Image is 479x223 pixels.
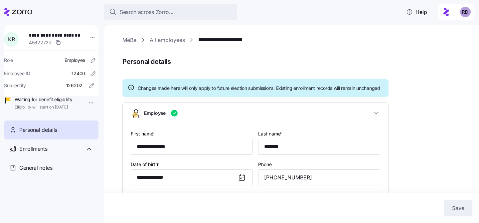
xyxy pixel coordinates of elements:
button: Search across Zorro... [104,4,237,20]
span: Eligibility will start on [DATE] [15,105,72,110]
label: Tobacco user [258,191,288,199]
span: 126202 [66,82,82,89]
span: Role [4,57,13,64]
span: Employee [65,57,85,64]
label: First name [131,130,156,137]
span: General notes [19,164,53,172]
span: 4562272d [29,39,52,46]
span: Employee [144,110,166,116]
span: Save [452,204,464,212]
a: All employees [150,36,185,44]
button: Help [401,5,432,19]
span: K R [8,37,15,42]
span: Help [406,8,427,16]
label: Phone [258,161,272,168]
label: Gender [131,191,147,199]
label: Date of birth [131,161,160,168]
button: Save [444,200,472,216]
span: Sub-entity [4,82,26,89]
span: Enrollments [19,145,47,153]
a: MeBe [122,36,136,44]
button: Employee [123,103,388,124]
span: Search across Zorro... [120,8,174,16]
span: Waiting for benefit eligibility [15,96,72,103]
span: Employee ID [4,70,30,77]
span: 12400 [72,70,85,77]
input: Phone [258,169,380,185]
span: Personal details [19,126,57,134]
span: Changes made here will only apply to future election submissions. Existing enrollment records wil... [138,85,380,92]
img: 6d862e07fa9c5eedf81a4422c42283ac [460,7,471,17]
span: Personal details [122,56,470,67]
label: Last name [258,130,283,137]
